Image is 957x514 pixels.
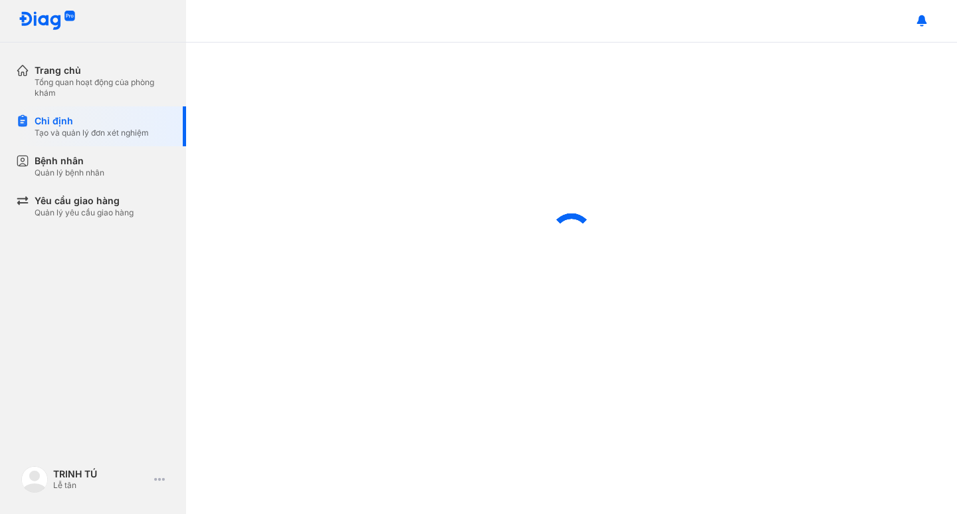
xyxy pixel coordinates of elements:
[35,114,149,128] div: Chỉ định
[35,154,104,168] div: Bệnh nhân
[35,207,134,218] div: Quản lý yêu cầu giao hàng
[53,480,149,491] div: Lễ tân
[19,11,76,31] img: logo
[21,466,48,493] img: logo
[35,168,104,178] div: Quản lý bệnh nhân
[53,468,149,480] div: TRINH TÚ
[35,128,149,138] div: Tạo và quản lý đơn xét nghiệm
[35,77,170,98] div: Tổng quan hoạt động của phòng khám
[35,194,134,207] div: Yêu cầu giao hàng
[35,64,170,77] div: Trang chủ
